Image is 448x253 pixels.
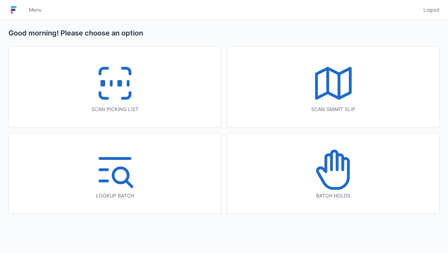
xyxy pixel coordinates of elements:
[23,106,207,113] div: Scan picking list
[25,4,46,16] a: Menu
[241,192,425,199] div: Batch holds
[29,6,41,13] span: Menu
[227,133,440,214] a: Batch holds
[227,46,440,127] a: Scan smart slip
[241,106,425,113] div: Scan smart slip
[8,46,221,127] a: Scan picking list
[8,4,19,15] img: logo-small.jpg
[8,133,221,214] a: Lookup batch
[8,28,440,38] h2: Good morning! Please choose an option
[419,4,440,16] a: Logout
[423,6,440,13] span: Logout
[23,192,207,199] div: Lookup batch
